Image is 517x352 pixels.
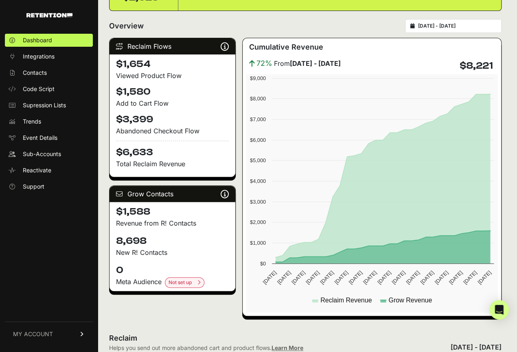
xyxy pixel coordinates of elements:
text: [DATE] [290,269,306,285]
text: [DATE] [319,269,335,285]
span: Dashboard [23,36,52,44]
div: [DATE] - [DATE] [451,342,502,352]
span: Support [23,183,44,191]
p: Total Reclaim Revenue [116,159,229,169]
a: Dashboard [5,34,93,47]
h4: $1,588 [116,205,229,218]
span: Contacts [23,69,47,77]
text: $4,000 [250,178,266,184]
div: Grow Contacts [110,186,235,202]
h4: $8,221 [460,59,493,72]
text: [DATE] [361,269,377,285]
text: $5,000 [250,157,266,163]
text: [DATE] [276,269,291,285]
text: [DATE] [419,269,435,285]
h2: Overview [109,20,144,32]
text: $8,000 [250,96,266,102]
p: Revenue from R! Contacts [116,218,229,228]
a: Support [5,180,93,193]
div: Add to Cart Flow [116,98,229,108]
h4: 8,698 [116,235,229,248]
span: Event Details [23,134,57,142]
a: Event Details [5,131,93,144]
a: Supression Lists [5,99,93,112]
text: $1,000 [250,240,266,246]
text: [DATE] [333,269,349,285]
text: $3,000 [250,199,266,205]
span: Trends [23,117,41,126]
text: [DATE] [476,269,492,285]
text: [DATE] [376,269,392,285]
img: Retention.com [26,13,72,17]
a: Integrations [5,50,93,63]
a: Trends [5,115,93,128]
span: MY ACCOUNT [13,330,53,338]
h4: $1,654 [116,58,229,71]
a: Code Script [5,83,93,96]
a: Contacts [5,66,93,79]
div: Reclaim Flows [110,38,235,54]
a: MY ACCOUNT [5,322,93,346]
div: Meta Audience [116,277,229,288]
text: $7,000 [250,116,266,122]
h4: $3,399 [116,113,229,126]
span: Code Script [23,85,55,93]
span: Supression Lists [23,101,66,109]
h4: $6,633 [116,141,229,159]
text: $6,000 [250,137,266,143]
text: [DATE] [462,269,478,285]
div: Open Intercom Messenger [489,300,509,319]
span: Integrations [23,52,55,61]
span: Reactivate [23,166,51,174]
text: [DATE] [433,269,449,285]
a: Learn More [272,344,303,351]
p: New R! Contacts [116,248,229,257]
strong: [DATE] - [DATE] [290,59,341,67]
text: [DATE] [347,269,363,285]
span: From [274,59,341,68]
a: Sub-Accounts [5,148,93,161]
text: [DATE] [390,269,406,285]
text: Reclaim Revenue [320,297,372,304]
a: Reactivate [5,164,93,177]
text: Grow Revenue [388,297,432,304]
text: $2,000 [250,219,266,225]
div: Helps you send out more abandoned cart and product flows. [109,344,303,352]
div: Abandoned Checkout Flow [116,126,229,136]
h3: Cumulative Revenue [249,41,323,53]
h4: 0 [116,264,229,277]
span: 72% [256,58,272,69]
text: [DATE] [447,269,463,285]
text: [DATE] [305,269,320,285]
text: $0 [260,261,265,267]
span: Sub-Accounts [23,150,61,158]
text: [DATE] [405,269,421,285]
h4: $1,580 [116,85,229,98]
text: $9,000 [250,75,266,81]
text: [DATE] [261,269,277,285]
h2: Reclaim [109,332,303,344]
div: Viewed Product Flow [116,71,229,80]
